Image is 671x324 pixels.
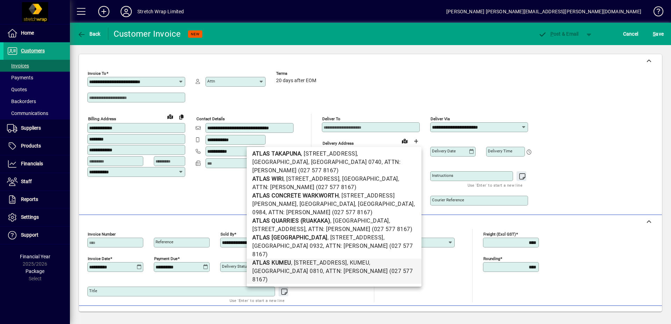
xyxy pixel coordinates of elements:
[252,217,330,224] b: ATLAS QUARRIES (RUAKAKA)
[266,209,373,216] span: , ATTN: [PERSON_NAME] (027 577 8167)
[252,192,339,199] b: ATLAS CONCRETE WARKWORTH
[327,234,383,241] span: , [STREET_ADDRESS]
[330,217,389,224] span: , [GEOGRAPHIC_DATA]
[252,234,327,241] b: ATLAS [GEOGRAPHIC_DATA]
[252,175,283,182] b: ATLAS WIRI
[339,175,398,182] span: , [GEOGRAPHIC_DATA]
[252,243,413,258] span: , ATTN: [PERSON_NAME] (027 577 8167)
[305,226,412,232] span: , ATTN: [PERSON_NAME] (027 577 8167)
[252,201,415,216] span: , [GEOGRAPHIC_DATA], [GEOGRAPHIC_DATA], 0984
[252,268,413,283] span: , ATTN: [PERSON_NAME] (027 577 8167)
[301,150,357,157] span: , [STREET_ADDRESS]
[283,175,339,182] span: , [STREET_ADDRESS]
[252,150,301,157] b: ATLAS TAKAPUNA
[291,259,347,266] span: , [STREET_ADDRESS]
[252,259,291,266] b: ATLAS KUMEU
